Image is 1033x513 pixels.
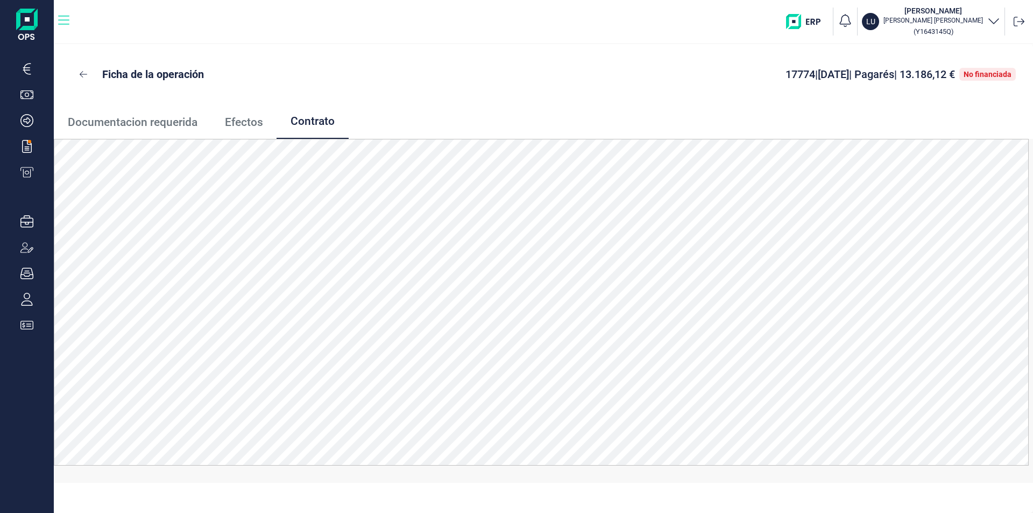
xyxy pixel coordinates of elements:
small: Copiar cif [914,27,953,36]
a: Efectos [211,104,277,140]
p: LU [866,16,875,27]
span: Documentacion requerida [68,117,197,128]
span: Contrato [291,116,335,127]
p: [PERSON_NAME] [PERSON_NAME] [883,16,983,25]
img: Logo de aplicación [16,9,38,43]
img: erp [786,14,829,29]
span: Efectos [225,117,263,128]
span: 17774 | [DATE] | Pagarés | 13.186,12 € [786,68,955,81]
p: Ficha de la operación [102,67,204,82]
button: LU[PERSON_NAME][PERSON_NAME] [PERSON_NAME](Y1643145Q) [862,5,1000,38]
div: No financiada [964,70,1011,79]
a: Contrato [277,104,348,140]
h3: [PERSON_NAME] [883,5,983,16]
a: Documentacion requerida [54,104,211,140]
